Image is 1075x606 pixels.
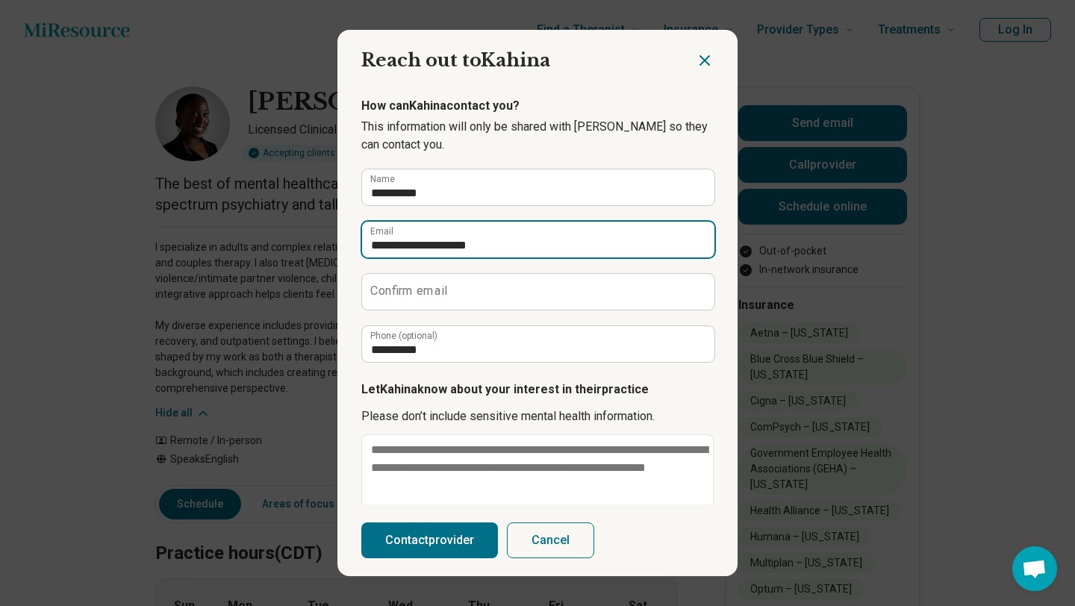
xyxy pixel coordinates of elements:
[370,285,447,297] label: Confirm email
[361,49,550,71] span: Reach out to Kahina
[370,331,437,340] label: Phone (optional)
[361,97,714,115] p: How can Kahina contact you?
[696,51,714,69] button: Close dialog
[370,227,393,236] label: Email
[361,381,714,399] p: Let Kahina know about your interest in their practice
[370,175,395,184] label: Name
[361,407,714,425] p: Please don’t include sensitive mental health information.
[361,522,498,558] button: Contactprovider
[361,118,714,154] p: This information will only be shared with [PERSON_NAME] so they can contact you.
[507,522,594,558] button: Cancel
